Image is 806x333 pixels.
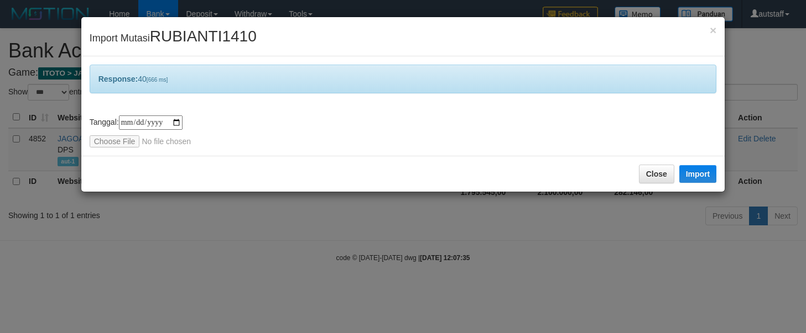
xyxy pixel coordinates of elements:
[679,165,717,183] button: Import
[710,24,716,36] button: Close
[98,75,138,83] b: Response:
[147,77,168,83] span: [666 ms]
[90,33,257,44] span: Import Mutasi
[710,24,716,36] span: ×
[639,165,674,183] button: Close
[150,28,257,45] span: RUBIANTI1410
[90,115,717,147] div: Tanggal:
[90,65,717,93] div: 40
